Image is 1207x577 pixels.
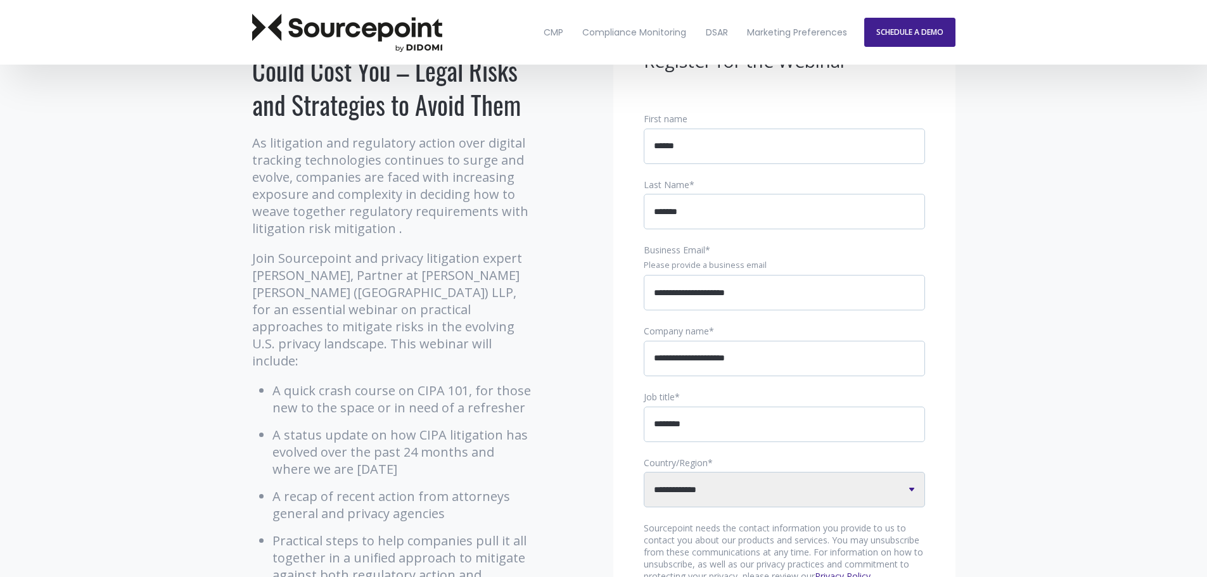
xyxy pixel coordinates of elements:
h1: What Tracking Technologies Could Cost You – Legal Risks and Strategies to Avoid Them [252,19,534,122]
p: As litigation and regulatory action over digital tracking technologies continues to surge and evo... [252,134,534,237]
a: DSAR [698,6,736,60]
p: Join Sourcepoint and privacy litigation expert [PERSON_NAME], Partner at [PERSON_NAME] [PERSON_NA... [252,250,534,369]
a: SCHEDULE A DEMO [864,18,955,47]
legend: Please provide a business email [644,260,925,271]
li: A quick crash course on CIPA 101, for those new to the space or in need of a refresher [272,382,534,416]
a: Marketing Preferences [739,6,855,60]
li: A recap of recent action from attorneys general and privacy agencies [272,488,534,522]
span: Job title [644,391,675,403]
a: CMP [535,6,572,60]
span: Country/Region [644,457,708,469]
span: Business Email [644,244,705,256]
span: Last Name [644,179,689,191]
span: First name [644,113,687,125]
a: Compliance Monitoring [574,6,694,60]
nav: Desktop navigation [535,6,856,60]
img: Sourcepoint Logo Dark [252,13,442,52]
li: A status update on how CIPA litigation has evolved over the past 24 months and where we are [DATE] [272,426,534,478]
span: Company name [644,325,709,337]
